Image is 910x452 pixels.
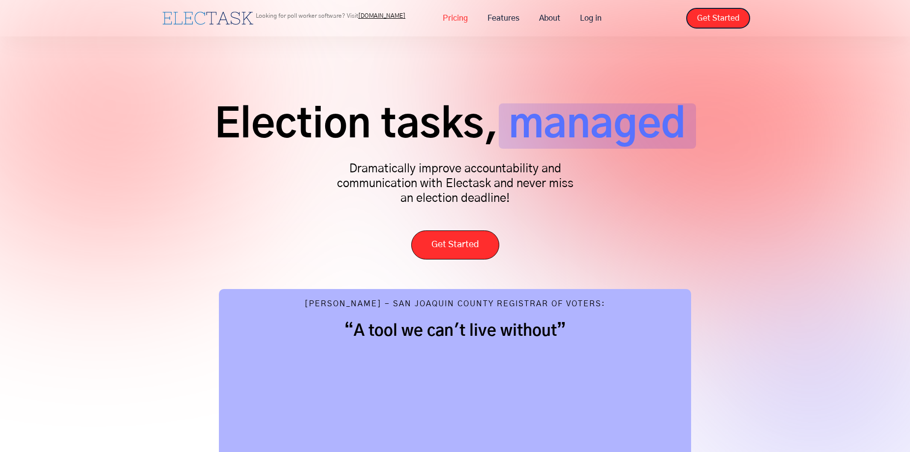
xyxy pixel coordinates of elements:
[686,8,750,29] a: Get Started
[256,13,405,19] p: Looking for poll worker software? Visit
[160,9,256,27] a: home
[433,8,478,29] a: Pricing
[304,299,606,311] div: [PERSON_NAME] - San Joaquin County Registrar of Voters:
[499,103,696,149] span: managed
[411,230,499,259] a: Get Started
[332,161,578,206] p: Dramatically improve accountability and communication with Electask and never miss an election de...
[239,321,671,341] h2: “A tool we can't live without”
[358,13,405,19] a: [DOMAIN_NAME]
[214,103,499,149] span: Election tasks,
[570,8,611,29] a: Log in
[478,8,529,29] a: Features
[529,8,570,29] a: About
